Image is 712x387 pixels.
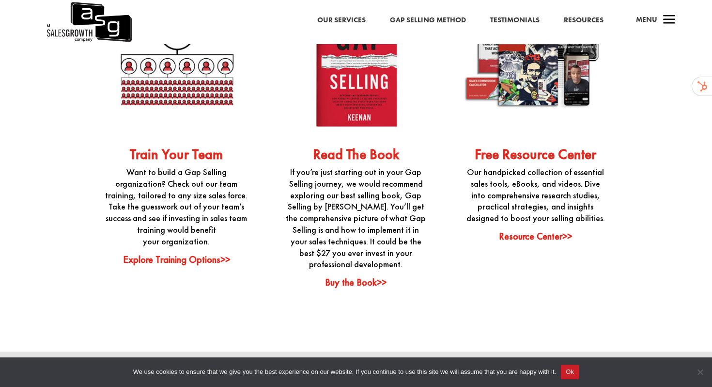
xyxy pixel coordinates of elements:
span: No [695,367,705,377]
a: Resources [564,14,604,27]
p: If you’re just starting out in your Gap Selling journey, we would recommend exploring our best se... [284,166,428,270]
p: Our handpicked collection of essential sales tools, eBooks, and videos. Dive into comprehensive r... [464,166,608,224]
span: We use cookies to ensure that we give you the best experience on our website. If you continue to ... [133,367,556,377]
a: Buy the Book>> [325,276,387,289]
a: Explore Training Options>> [123,253,230,266]
span: a [660,11,679,30]
a: Testimonials [490,14,540,27]
span: Menu [636,15,657,24]
a: Our Services [317,14,366,27]
a: Free Resource Center [475,145,596,163]
a: Read The Book [313,145,399,163]
button: Ok [561,365,579,379]
a: Resource Center>> [499,230,572,242]
a: Gap Selling Method [390,14,466,27]
p: Want to build a Gap Selling organization? Check out our team training, tailored to any size sales... [104,166,248,247]
a: Train Your Team [130,145,223,163]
